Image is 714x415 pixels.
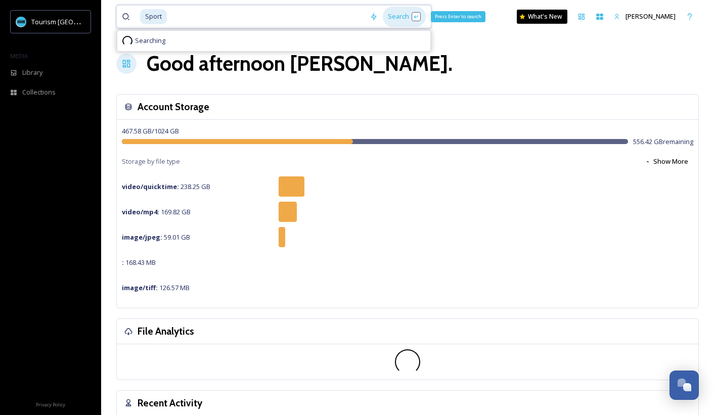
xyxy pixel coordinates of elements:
button: Show More [640,152,693,171]
span: MEDIA [10,52,28,60]
img: tourism_nanaimo_logo.jpeg [16,17,26,27]
div: Search [383,7,426,26]
div: Press Enter to search [431,11,485,22]
span: Sport [140,9,167,24]
span: 169.82 GB [122,207,191,216]
strong: video/mp4 : [122,207,159,216]
h1: Good afternoon [PERSON_NAME] . [147,49,453,79]
h3: File Analytics [138,324,194,339]
a: What's New [517,10,567,24]
a: Privacy Policy [36,398,65,410]
span: [PERSON_NAME] [626,12,676,21]
span: 238.25 GB [122,182,210,191]
strong: image/jpeg : [122,233,162,242]
span: Searching [135,36,165,45]
a: [PERSON_NAME] [609,7,681,26]
h3: Account Storage [138,100,209,114]
span: 126.57 MB [122,283,190,292]
strong: : [122,258,124,267]
span: Privacy Policy [36,401,65,408]
h3: Recent Activity [138,396,202,410]
span: 168.43 MB [122,258,156,267]
span: Tourism [GEOGRAPHIC_DATA] [31,17,122,26]
span: Library [22,68,42,77]
strong: image/tiff : [122,283,158,292]
span: Storage by file type [122,157,180,166]
span: 467.58 GB / 1024 GB [122,126,179,135]
button: Open Chat [670,371,699,400]
span: Collections [22,87,56,97]
span: 556.42 GB remaining [633,137,693,147]
span: 59.01 GB [122,233,190,242]
strong: video/quicktime : [122,182,179,191]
